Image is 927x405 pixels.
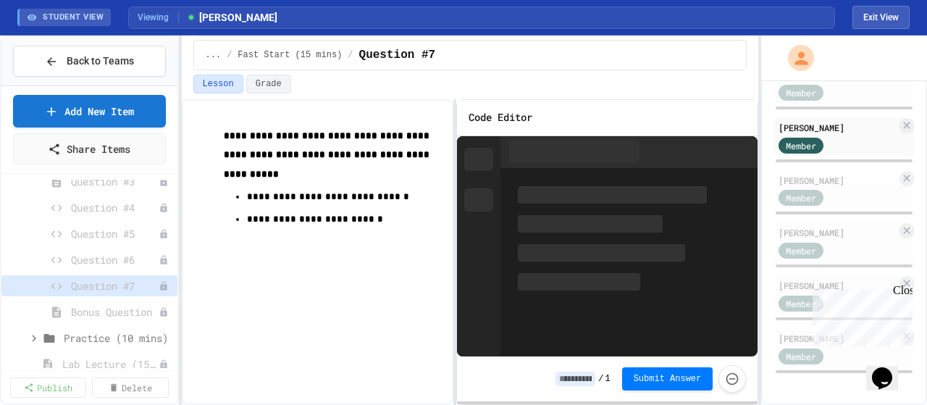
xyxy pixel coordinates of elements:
span: Question #4 [71,200,159,215]
span: Member [786,86,816,99]
span: [PERSON_NAME] [186,10,277,25]
button: Exit student view [852,6,910,29]
span: Question #3 [71,174,159,189]
span: Lab Lecture (15 mins) [62,356,159,372]
a: Add New Item [13,95,166,128]
a: Delete [92,377,168,398]
div: [PERSON_NAME] [779,226,897,239]
div: My Account [773,41,818,75]
span: Fast Start (15 mins) [238,49,342,61]
h6: Code Editor [469,109,532,127]
span: Member [786,191,816,204]
span: Practice (10 mins) [64,330,172,346]
span: Question #7 [71,278,159,293]
div: Unpublished [159,203,169,213]
span: / [348,49,353,61]
span: Member [786,244,816,257]
div: [PERSON_NAME] [779,332,897,345]
div: [PERSON_NAME] [779,174,897,187]
span: Viewing [138,11,179,24]
a: Publish [10,377,86,398]
div: [PERSON_NAME] [779,279,897,292]
button: Submit Answer [622,367,713,391]
button: Back to Teams [13,46,166,77]
div: Unpublished [159,307,169,317]
span: Member [786,297,816,310]
div: Unpublished [159,177,169,187]
span: Back to Teams [67,54,134,69]
iframe: chat widget [866,347,913,391]
span: Submit Answer [634,373,702,385]
div: Unpublished [159,359,169,369]
span: Question #7 [359,46,436,64]
button: Grade [246,75,291,93]
span: Question #6 [71,252,159,267]
span: Question #5 [71,226,159,241]
div: Unpublished [159,281,169,291]
div: Unpublished [159,255,169,265]
div: Chat with us now!Close [6,6,100,92]
span: Member [786,350,816,363]
span: STUDENT VIEW [43,12,104,24]
span: Member [786,139,816,152]
span: / [227,49,232,61]
iframe: chat widget [807,284,913,346]
div: Unpublished [159,229,169,239]
button: Force resubmission of student's answer (Admin only) [718,365,746,393]
a: Share Items [13,133,166,164]
span: / [598,373,603,385]
div: [PERSON_NAME] [779,121,897,134]
span: Bonus Question [71,304,159,320]
span: ... [206,49,222,61]
span: 1 [605,373,610,385]
button: Lesson [193,75,243,93]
